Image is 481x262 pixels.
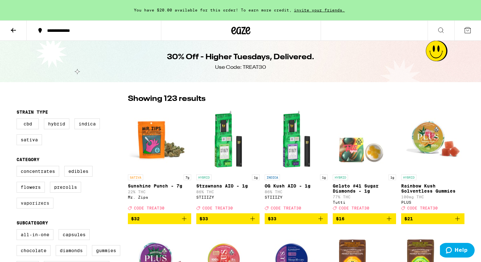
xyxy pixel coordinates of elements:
a: Open page for Sunshine Punch - 7g from Mr. Zips [128,108,191,213]
span: CODE TREAT30 [134,206,164,210]
a: Open page for Rainbow Kush Solventless Gummies from PLUS [401,108,464,213]
span: $16 [336,216,345,221]
p: 22% THC [128,190,191,194]
span: CODE TREAT30 [271,206,301,210]
h1: 30% Off - Higher Tuesdays, Delivered. [167,52,314,63]
span: $33 [268,216,276,221]
span: $32 [131,216,140,221]
span: invite your friends. [292,8,347,12]
a: Open page for Gelato #41 Sugar Diamonds - 1g from Tutti [333,108,396,213]
img: Tutti - Gelato #41 Sugar Diamonds - 1g [333,108,396,171]
p: HYBRID [333,174,348,180]
label: Flowers [17,182,45,193]
p: Showing 123 results [128,94,206,104]
p: 1g [388,174,396,180]
span: You have $20.00 available for this order! To earn more credit, [134,8,292,12]
button: Add to bag [265,213,328,224]
label: Chocolate [17,245,51,256]
div: STIIIZY [265,195,328,199]
span: CODE TREAT30 [202,206,233,210]
legend: Category [17,157,39,162]
p: Strawnana AIO - 1g [196,183,260,188]
label: Diamonds [56,245,87,256]
p: 100mg THC [401,195,464,199]
label: Concentrates [17,166,59,177]
button: Add to bag [401,213,464,224]
label: Sativa [17,134,42,145]
span: CODE TREAT30 [339,206,369,210]
img: STIIIZY - Strawnana AIO - 1g [196,108,260,171]
label: Vaporizers [17,198,53,209]
iframe: Opens a widget where you can find more information [440,243,475,259]
a: Open page for Strawnana AIO - 1g from STIIIZY [196,108,260,213]
label: Edibles [64,166,93,177]
button: Add to bag [196,213,260,224]
label: Indica [74,118,100,129]
label: Capsules [59,229,90,240]
p: 1g [252,174,260,180]
img: PLUS - Rainbow Kush Solventless Gummies [401,108,464,171]
label: CBD [17,118,39,129]
label: Gummies [92,245,120,256]
p: OG Kush AIO - 1g [265,183,328,188]
div: Tutti [333,200,396,204]
div: Mr. Zips [128,195,191,199]
p: 7g [184,174,191,180]
p: 86% THC [196,190,260,194]
p: Sunshine Punch - 7g [128,183,191,188]
p: Rainbow Kush Solventless Gummies [401,183,464,194]
span: CODE TREAT30 [407,206,438,210]
span: $33 [199,216,208,221]
img: Mr. Zips - Sunshine Punch - 7g [128,108,191,171]
p: 77% THC [333,195,396,199]
a: Open page for OG Kush AIO - 1g from STIIIZY [265,108,328,213]
label: Prerolls [50,182,81,193]
div: PLUS [401,200,464,204]
p: INDICA [265,174,280,180]
p: HYBRID [401,174,416,180]
p: SATIVA [128,174,143,180]
img: STIIIZY - OG Kush AIO - 1g [265,108,328,171]
button: Add to bag [128,213,191,224]
label: All-In-One [17,229,53,240]
p: 86% THC [265,190,328,194]
span: $21 [404,216,413,221]
p: HYBRID [196,174,212,180]
p: Gelato #41 Sugar Diamonds - 1g [333,183,396,194]
p: 1g [320,174,328,180]
legend: Strain Type [17,110,48,115]
legend: Subcategory [17,220,48,225]
div: Use Code: TREAT30 [215,64,266,71]
div: STIIIZY [196,195,260,199]
label: Hybrid [44,118,69,129]
button: Add to bag [333,213,396,224]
